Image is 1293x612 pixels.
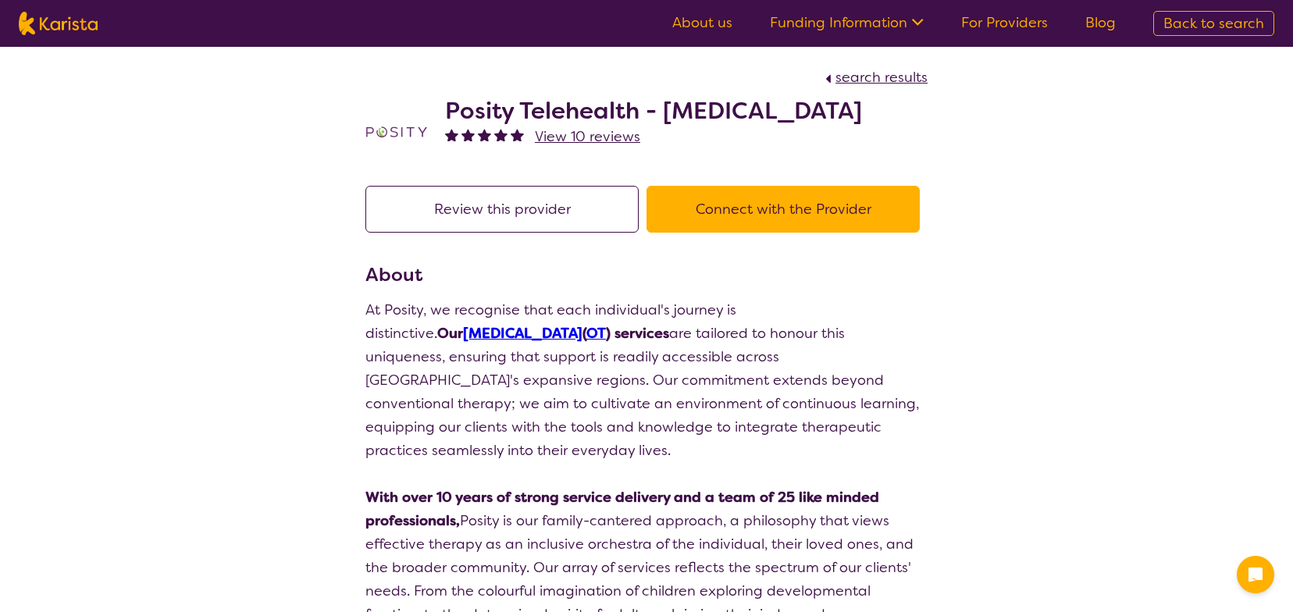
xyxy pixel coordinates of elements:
[646,186,920,233] button: Connect with the Provider
[478,128,491,141] img: fullstar
[835,68,928,87] span: search results
[365,298,928,462] p: At Posity, we recognise that each individual's journey is distinctive. are tailored to honour thi...
[535,127,640,146] span: View 10 reviews
[463,324,582,343] a: [MEDICAL_DATA]
[511,128,524,141] img: fullstar
[461,128,475,141] img: fullstar
[365,200,646,219] a: Review this provider
[770,13,924,32] a: Funding Information
[646,200,928,219] a: Connect with the Provider
[1163,14,1264,33] span: Back to search
[19,12,98,35] img: Karista logo
[961,13,1048,32] a: For Providers
[821,68,928,87] a: search results
[494,128,508,141] img: fullstar
[672,13,732,32] a: About us
[365,186,639,233] button: Review this provider
[365,101,428,163] img: t1bslo80pcylnzwjhndq.png
[1153,11,1274,36] a: Back to search
[535,125,640,148] a: View 10 reviews
[365,488,879,530] strong: With over 10 years of strong service delivery and a team of 25 like minded professionals,
[445,128,458,141] img: fullstar
[1085,13,1116,32] a: Blog
[586,324,606,343] a: OT
[365,261,928,289] h3: About
[437,324,669,343] strong: Our ( ) services
[445,97,862,125] h2: Posity Telehealth - [MEDICAL_DATA]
